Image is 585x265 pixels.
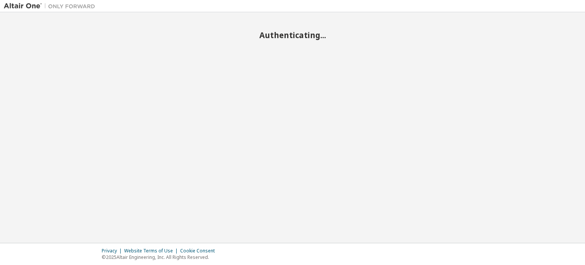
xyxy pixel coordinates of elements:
[4,2,99,10] img: Altair One
[124,248,180,254] div: Website Terms of Use
[102,248,124,254] div: Privacy
[4,30,581,40] h2: Authenticating...
[180,248,219,254] div: Cookie Consent
[102,254,219,260] p: © 2025 Altair Engineering, Inc. All Rights Reserved.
